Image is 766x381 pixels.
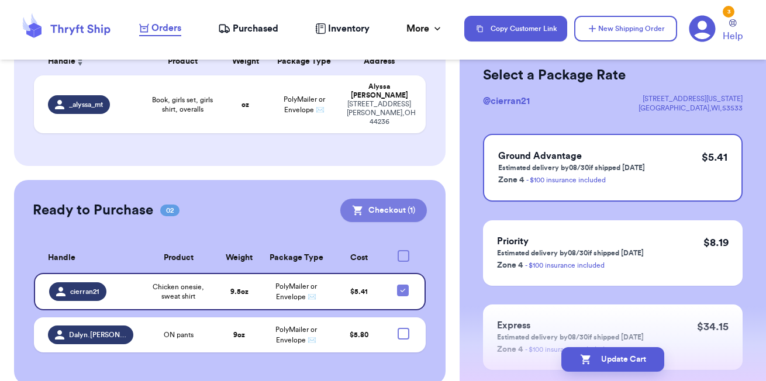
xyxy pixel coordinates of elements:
[275,283,317,300] span: PolyMailer or Envelope ✉️
[315,22,370,36] a: Inventory
[498,151,582,161] span: Ground Advantage
[140,243,216,273] th: Product
[347,100,412,126] div: [STREET_ADDRESS] [PERSON_NAME] , OH 44236
[218,22,278,36] a: Purchased
[703,234,729,251] p: $ 8.19
[139,21,181,36] a: Orders
[497,261,523,269] span: Zone 4
[48,252,75,264] span: Handle
[275,326,317,344] span: PolyMailer or Envelope ✉️
[70,287,99,296] span: cierran21
[497,332,644,342] p: Estimated delivery by 08/30 if shipped [DATE]
[697,318,729,335] p: $ 34.15
[689,15,716,42] a: 3
[222,47,270,75] th: Weight
[143,47,222,75] th: Product
[561,347,664,372] button: Update Cart
[406,22,443,36] div: More
[702,149,727,165] p: $ 5.41
[69,330,126,340] span: Dalyn.[PERSON_NAME]
[497,237,529,246] span: Priority
[483,96,530,106] span: @ cierran21
[639,103,743,113] div: [GEOGRAPHIC_DATA] , WI , 53533
[147,282,209,301] span: Chicken onesie, sweat shirt
[262,243,330,273] th: Package Type
[483,66,743,85] h2: Select a Package Rate
[284,96,325,113] span: PolyMailer or Envelope ✉️
[639,94,743,103] div: [STREET_ADDRESS][US_STATE]
[723,29,743,43] span: Help
[464,16,567,41] button: Copy Customer Link
[48,56,75,68] span: Handle
[230,288,249,295] strong: 9.5 oz
[574,16,677,41] button: New Shipping Order
[75,54,85,68] button: Sort ascending
[525,262,605,269] a: - $100 insurance included
[150,95,215,114] span: Book, girls set, girls shirt, overalls
[498,163,645,172] p: Estimated delivery by 08/30 if shipped [DATE]
[350,288,368,295] span: $ 5.41
[347,82,412,100] div: Alyssa [PERSON_NAME]
[233,22,278,36] span: Purchased
[723,19,743,43] a: Help
[269,47,340,75] th: Package Type
[241,101,249,108] strong: oz
[498,176,524,184] span: Zone 4
[497,248,644,258] p: Estimated delivery by 08/30 if shipped [DATE]
[164,330,194,340] span: ON pants
[350,331,368,338] span: $ 5.80
[340,199,427,222] button: Checkout (1)
[216,243,262,273] th: Weight
[331,243,388,273] th: Cost
[233,331,245,338] strong: 9 oz
[526,176,606,183] a: - $100 insurance included
[151,21,181,35] span: Orders
[160,205,180,216] span: 02
[340,47,426,75] th: Address
[497,321,530,330] span: Express
[69,100,103,109] span: _alyssa_mt
[328,22,370,36] span: Inventory
[33,201,153,220] h2: Ready to Purchase
[723,6,734,18] div: 3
